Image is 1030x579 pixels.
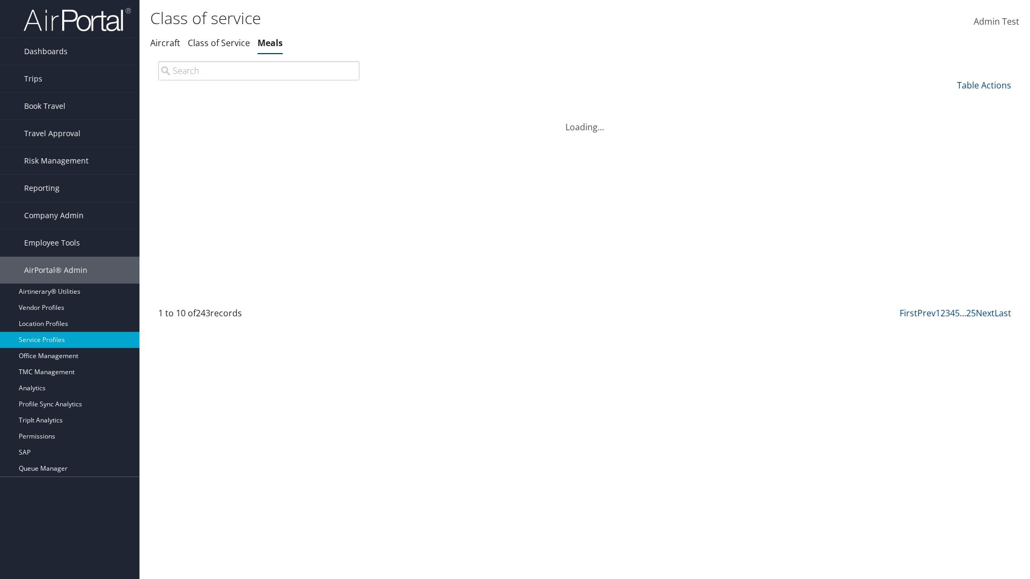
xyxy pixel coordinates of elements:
a: Class of Service [188,37,250,49]
a: 5 [955,307,960,319]
h1: Class of service [150,7,730,29]
a: 3 [945,307,950,319]
span: … [960,307,966,319]
a: Table Actions [957,79,1011,91]
a: 2 [940,307,945,319]
a: Admin Test [974,5,1019,39]
span: Admin Test [974,16,1019,27]
span: Employee Tools [24,229,80,256]
a: Meals [257,37,283,49]
a: First [900,307,917,319]
div: Loading... [150,108,1019,133]
a: 25 [966,307,976,319]
span: Dashboards [24,38,68,65]
span: Book Travel [24,93,65,120]
span: Travel Approval [24,120,80,147]
a: 1 [936,307,940,319]
a: Next [976,307,995,319]
span: Company Admin [24,202,84,229]
a: Last [995,307,1011,319]
img: airportal-logo.png [24,7,131,32]
span: AirPortal® Admin [24,257,87,284]
a: 4 [950,307,955,319]
span: 243 [196,307,210,319]
span: Reporting [24,175,60,202]
input: Search [158,61,359,80]
div: 1 to 10 of records [158,307,359,325]
span: Trips [24,65,42,92]
a: Aircraft [150,37,180,49]
span: Risk Management [24,147,89,174]
a: Prev [917,307,936,319]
